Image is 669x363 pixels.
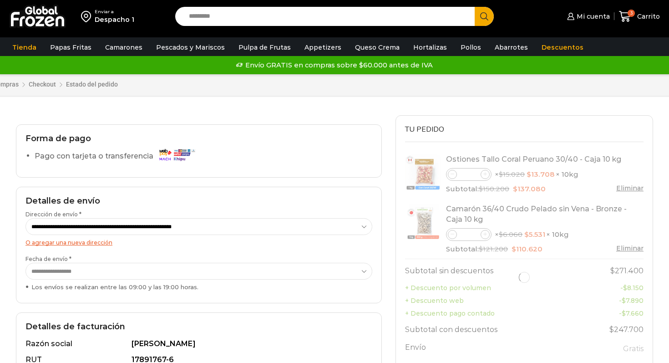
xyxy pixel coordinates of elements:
label: Fecha de envío * [25,255,372,291]
h2: Detalles de facturación [25,322,372,332]
img: Pago con tarjeta o transferencia [156,147,197,163]
a: Queso Crema [350,39,404,56]
button: Search button [475,7,494,26]
a: Pescados y Mariscos [152,39,229,56]
div: Razón social [25,339,130,349]
div: Los envíos se realizan entre las 09:00 y las 19:00 horas. [25,283,372,291]
h2: Detalles de envío [25,196,372,206]
a: Abarrotes [490,39,532,56]
a: Mi cuenta [565,7,609,26]
a: Camarones [101,39,147,56]
a: Pollos [456,39,486,56]
div: [PERSON_NAME] [132,339,367,349]
select: Dirección de envío * [25,218,372,235]
a: Hortalizas [409,39,451,56]
a: Pulpa de Frutas [234,39,295,56]
select: Fecha de envío * Los envíos se realizan entre las 09:00 y las 19:00 horas. [25,263,372,280]
h2: Forma de pago [25,134,372,144]
span: Carrito [635,12,660,21]
span: Mi cuenta [574,12,610,21]
span: 3 [628,10,635,17]
a: Tienda [8,39,41,56]
a: 3 Carrito [619,6,660,27]
a: Descuentos [537,39,588,56]
span: Tu pedido [405,124,444,134]
a: O agregar una nueva dirección [25,239,112,246]
div: Despacho 1 [95,15,134,24]
a: Appetizers [300,39,346,56]
label: Pago con tarjeta o transferencia [35,148,200,164]
img: address-field-icon.svg [81,9,95,24]
label: Dirección de envío * [25,210,372,235]
a: Papas Fritas [46,39,96,56]
div: Enviar a [95,9,134,15]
